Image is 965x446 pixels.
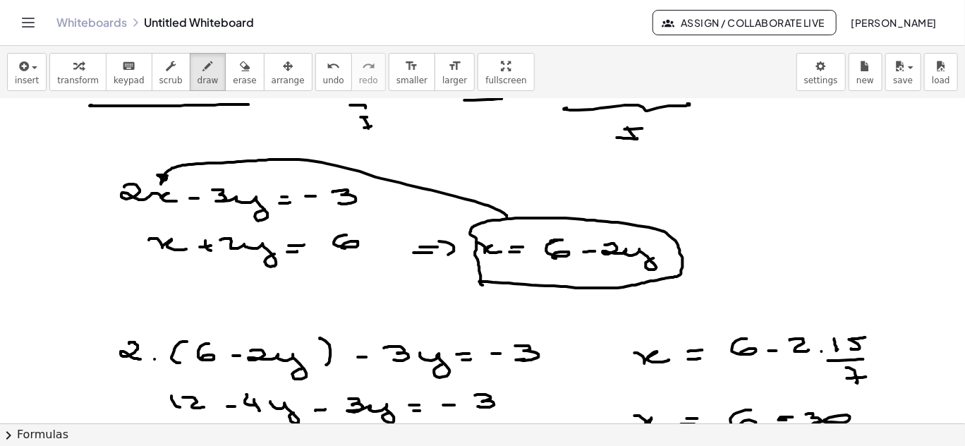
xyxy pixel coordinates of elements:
[485,76,526,85] span: fullscreen
[442,76,467,85] span: larger
[56,16,127,30] a: Whiteboards
[924,53,958,91] button: load
[851,16,937,29] span: [PERSON_NAME]
[122,58,135,75] i: keyboard
[152,53,190,91] button: scrub
[351,53,386,91] button: redoredo
[396,76,427,85] span: smaller
[323,76,344,85] span: undo
[893,76,913,85] span: save
[653,10,837,35] button: Assign / Collaborate Live
[17,11,40,34] button: Toggle navigation
[264,53,312,91] button: arrange
[57,76,99,85] span: transform
[327,58,340,75] i: undo
[405,58,418,75] i: format_size
[839,10,948,35] button: [PERSON_NAME]
[362,58,375,75] i: redo
[233,76,256,85] span: erase
[796,53,846,91] button: settings
[114,76,145,85] span: keypad
[315,53,352,91] button: undoundo
[389,53,435,91] button: format_sizesmaller
[885,53,921,91] button: save
[106,53,152,91] button: keyboardkeypad
[15,76,39,85] span: insert
[49,53,107,91] button: transform
[225,53,264,91] button: erase
[849,53,882,91] button: new
[7,53,47,91] button: insert
[435,53,475,91] button: format_sizelarger
[159,76,183,85] span: scrub
[932,76,950,85] span: load
[198,76,219,85] span: draw
[664,16,825,29] span: Assign / Collaborate Live
[272,76,305,85] span: arrange
[478,53,534,91] button: fullscreen
[804,76,838,85] span: settings
[448,58,461,75] i: format_size
[856,76,874,85] span: new
[190,53,226,91] button: draw
[359,76,378,85] span: redo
